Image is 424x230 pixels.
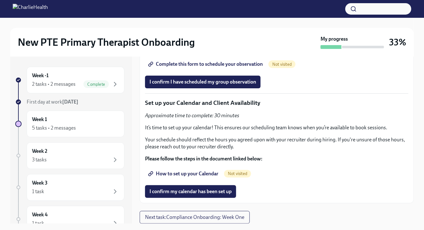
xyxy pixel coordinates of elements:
[321,36,348,43] strong: My progress
[18,36,195,49] h2: New PTE Primary Therapist Onboarding
[15,142,124,169] a: Week 23 tasks
[32,211,48,218] h6: Week 4
[149,79,256,85] span: I confirm I have scheduled my group observation
[32,156,47,163] div: 3 tasks
[32,220,44,227] div: 1 task
[32,116,47,123] h6: Week 1
[268,62,295,67] span: Not visited
[145,214,244,220] span: Next task : Compliance Onboarding: Week One
[145,124,408,131] p: It’s time to set up your calendar! This ensures our scheduling team knows when you’re available t...
[149,171,218,177] span: How to set up your Calendar
[83,82,109,87] span: Complete
[32,179,48,186] h6: Week 3
[27,99,78,105] span: First day at work
[145,156,262,162] strong: Please follow the steps in the document linked below:
[145,167,223,180] a: How to set up your Calendar
[145,112,239,118] em: Approximate time to complete: 30 minutes
[62,99,78,105] strong: [DATE]
[15,67,124,93] a: Week -12 tasks • 2 messagesComplete
[145,76,261,88] button: I confirm I have scheduled my group observation
[32,72,49,79] h6: Week -1
[32,125,76,132] div: 5 tasks • 2 messages
[145,58,267,71] a: Complete this form to schedule your observation
[145,99,408,107] p: Set up your Calendar and Client Availability
[149,188,232,195] span: I confirm my calendar has been set up
[15,98,124,105] a: First day at work[DATE]
[32,188,44,195] div: 1 task
[145,136,408,150] p: Your schedule should reflect the hours you agreed upon with your recruiter during hiring. If you'...
[140,211,250,224] button: Next task:Compliance Onboarding: Week One
[145,185,236,198] button: I confirm my calendar has been set up
[224,171,251,176] span: Not visited
[15,174,124,201] a: Week 31 task
[32,148,47,155] h6: Week 2
[389,37,406,48] h3: 33%
[15,111,124,137] a: Week 15 tasks • 2 messages
[13,4,48,14] img: CharlieHealth
[149,61,263,67] span: Complete this form to schedule your observation
[32,81,76,88] div: 2 tasks • 2 messages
